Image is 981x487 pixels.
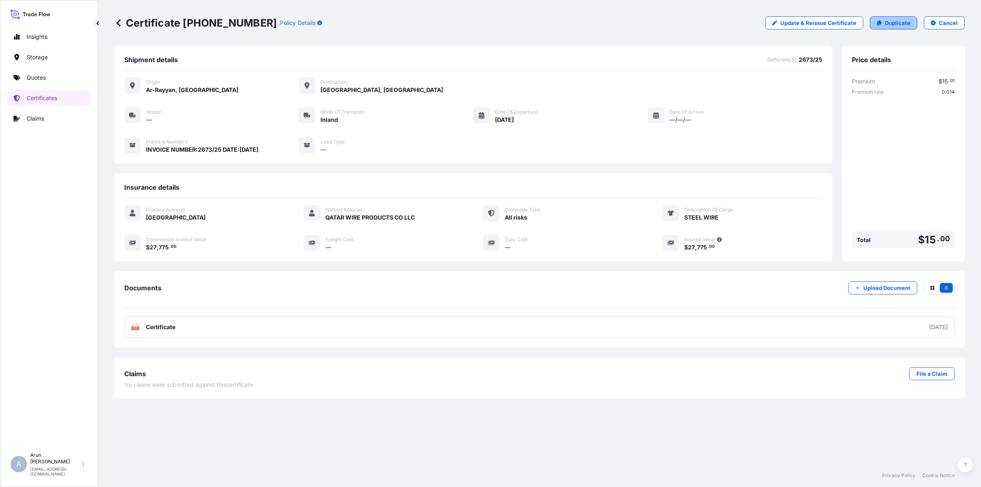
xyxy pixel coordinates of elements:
[27,74,46,82] p: Quotes
[146,109,161,115] span: Vessel
[146,116,152,124] span: —
[325,236,354,243] span: Freight Cost
[16,460,21,468] span: A
[852,89,884,95] span: Premium rate
[159,245,169,250] span: 775
[146,213,206,222] span: [GEOGRAPHIC_DATA]
[7,49,91,65] a: Storage
[852,77,875,85] span: Premium
[885,19,910,27] p: Duplicate
[7,29,91,45] a: Insights
[942,79,948,84] span: 15
[146,146,258,154] span: INVOICE NUMBER:2673/25 DATE:[DATE]
[670,116,691,124] span: —/—/—
[780,19,856,27] p: Update & Reissue Certificate
[157,245,159,250] span: ,
[146,86,238,94] span: Ar-Rayyan, [GEOGRAPHIC_DATA]
[146,139,188,145] span: Marks & Numbers
[146,79,160,85] span: Origin
[695,245,697,250] span: ,
[146,236,206,243] span: Commercial Invoice Value
[325,213,415,222] span: QATAR WIRE PRODUCTS CO LLC
[929,323,948,331] div: [DATE]
[940,236,950,241] span: 00
[27,94,57,102] p: Certificates
[937,236,939,241] span: .
[697,245,707,250] span: 775
[684,245,688,250] span: $
[799,56,822,64] span: 2673/25
[708,245,709,248] span: .
[7,70,91,86] a: Quotes
[27,53,48,61] p: Storage
[27,114,44,123] p: Claims
[320,116,338,124] span: Inland
[922,472,955,479] a: Cookie Notice
[505,236,528,243] span: Duty Cost
[505,213,527,222] span: All risks
[924,16,965,29] button: Cancel
[505,206,540,213] span: Coverage Type
[670,109,704,115] span: Date of Arrival
[495,109,538,115] span: Date of Departure
[320,109,364,115] span: Mode of Transport
[146,206,185,213] span: Primary Assured
[280,19,316,27] p: Policy Details
[30,452,81,465] p: Arun [PERSON_NAME]
[948,79,950,82] span: .
[124,284,161,292] span: Documents
[7,110,91,127] a: Claims
[320,146,326,154] span: —
[27,33,47,41] p: Insights
[146,323,175,331] span: Certificate
[124,183,179,191] span: Insurance details
[688,245,695,250] span: 27
[124,316,955,338] a: PDFCertificate[DATE]
[30,467,81,476] p: [EMAIL_ADDRESS][DOMAIN_NAME]
[857,236,871,244] span: Total
[848,281,917,294] button: Upload Document
[925,235,936,245] span: 15
[320,79,347,85] span: Destination
[124,381,255,389] span: No claims were submitted against this certificate .
[124,56,178,64] span: Shipment details
[950,79,955,82] span: 00
[939,19,958,27] p: Cancel
[325,206,362,213] span: Named Assured
[505,243,511,251] span: —
[938,79,942,84] span: $
[124,370,146,378] span: Claims
[495,116,514,124] span: [DATE]
[150,245,157,250] span: 27
[852,56,891,64] span: Price details
[146,245,150,250] span: $
[870,16,917,29] a: Duplicate
[7,90,91,106] a: Certificates
[320,139,345,145] span: Load Type
[133,327,138,330] text: PDF
[325,243,331,251] span: —
[916,370,947,378] p: File a Claim
[684,213,719,222] span: STEEL WIRE
[171,245,177,248] span: 00
[709,245,715,248] span: 00
[942,89,955,95] span: 0.014
[114,16,277,29] p: Certificate [PHONE_NUMBER]
[918,235,925,245] span: $
[684,236,715,243] span: Insured Value
[765,16,863,29] a: Update & Reissue Certificate
[169,245,170,248] span: .
[767,56,796,64] span: Reference :
[684,206,733,213] span: Description Of Cargo
[909,367,955,380] a: File a Claim
[863,284,910,292] p: Upload Document
[320,86,443,94] span: [GEOGRAPHIC_DATA], [GEOGRAPHIC_DATA]
[882,472,916,479] a: Privacy Policy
